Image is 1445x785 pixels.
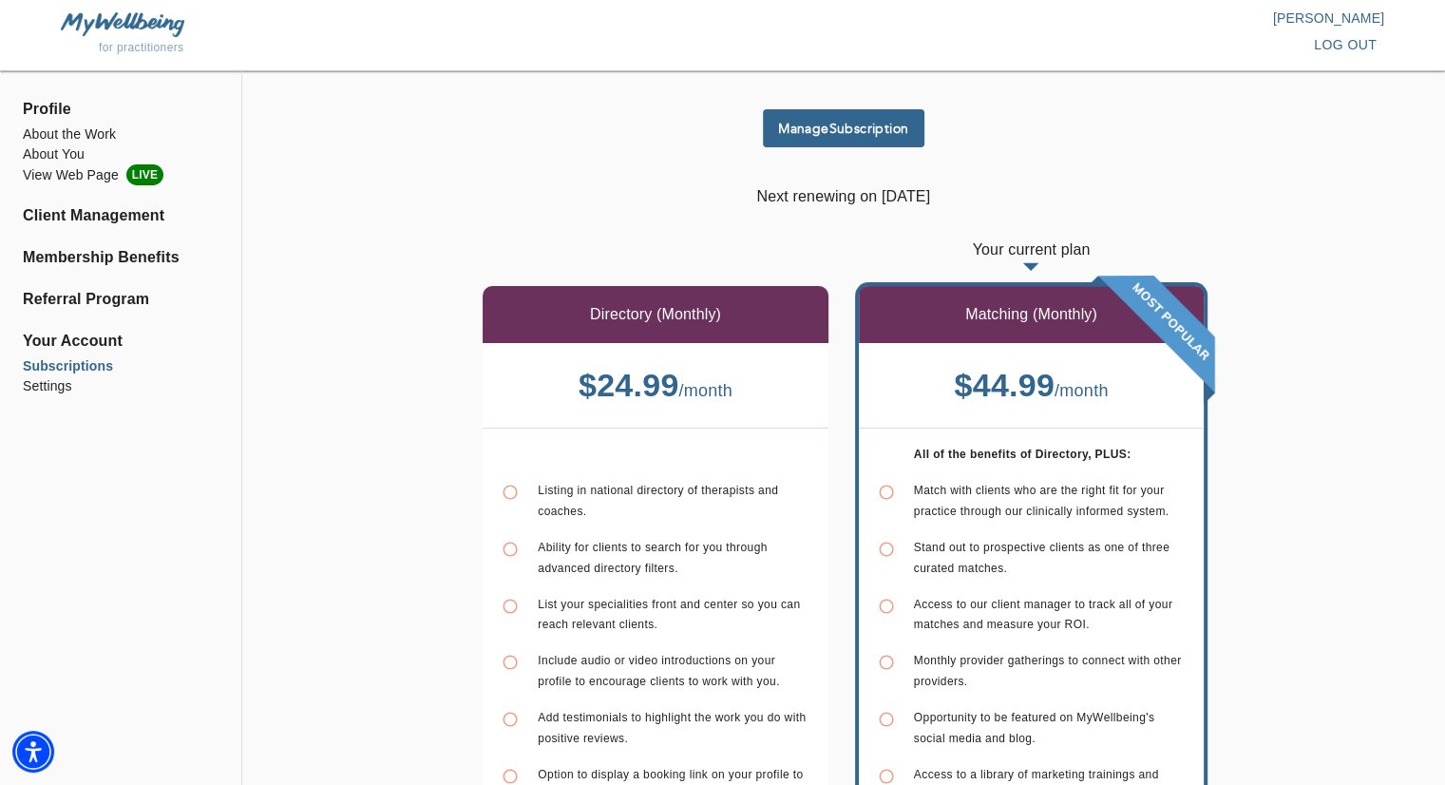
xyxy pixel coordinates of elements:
b: All of the benefits of Directory, PLUS: [914,448,1131,461]
span: Opportunity to be featured on MyWellbeing's social media and blog. [914,711,1154,745]
a: Referral Program [23,288,219,311]
p: [PERSON_NAME] [723,9,1385,28]
img: banner [1087,276,1215,404]
span: Match with clients who are the right fit for your practice through our clinically informed system. [914,484,1169,518]
span: Ability for clients to search for you through advanced directory filters. [538,541,767,575]
a: Client Management [23,204,219,227]
span: / month [678,381,732,400]
span: log out [1314,33,1377,57]
span: LIVE [126,164,163,185]
p: Your current plan [859,239,1204,286]
img: MyWellbeing [61,12,184,36]
span: List your specialities front and center so you can reach relevant clients. [538,598,800,632]
span: Add testimonials to highlight the work you do with positive reviews. [538,711,806,745]
li: View Web Page [23,164,219,185]
span: Your Account [23,330,219,353]
span: Monthly provider gatherings to connect with other providers. [914,654,1182,688]
span: Stand out to prospective clients as one of three curated matches. [914,541,1169,575]
a: Membership Benefits [23,246,219,269]
a: About the Work [23,124,219,144]
b: $ 24.99 [579,367,679,403]
p: Next renewing on [DATE] [295,185,1392,208]
span: Include audio or video introductions on your profile to encourage clients to work with you. [538,654,780,688]
p: Matching (Monthly) [965,303,1097,326]
button: log out [1306,28,1384,63]
span: / month [1055,381,1109,400]
div: Accessibility Menu [12,731,54,773]
a: Subscriptions [23,356,219,376]
a: About You [23,144,219,164]
span: Listing in national directory of therapists and coaches. [538,484,778,518]
a: Settings [23,376,219,396]
b: $ 44.99 [954,367,1055,403]
span: Profile [23,98,219,121]
button: ManageSubscription [763,109,924,147]
span: Manage Subscription [770,120,917,138]
a: View Web PageLIVE [23,164,219,185]
p: Directory (Monthly) [590,303,721,326]
span: for practitioners [99,41,184,54]
span: Access to our client manager to track all of your matches and measure your ROI. [914,598,1172,632]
